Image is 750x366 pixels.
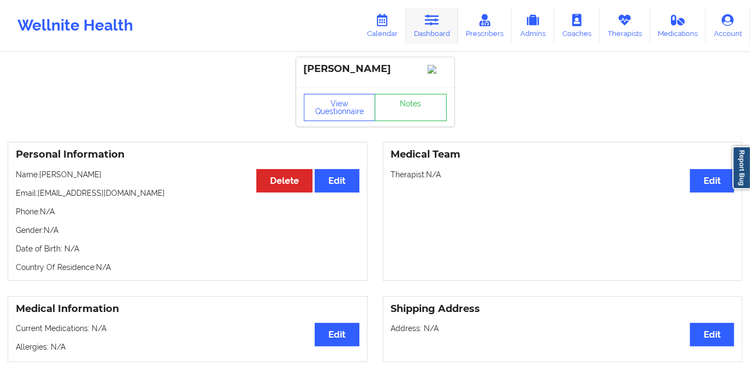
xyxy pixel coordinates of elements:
a: Report Bug [733,146,750,189]
a: Admins [512,8,554,44]
a: Prescribers [458,8,512,44]
p: Email: [EMAIL_ADDRESS][DOMAIN_NAME] [16,188,359,199]
h3: Personal Information [16,148,359,161]
a: Notes [375,94,447,121]
p: Therapist: N/A [391,169,735,180]
button: Edit [315,323,359,346]
h3: Medical Team [391,148,735,161]
h3: Shipping Address [391,303,735,315]
div: [PERSON_NAME] [304,63,447,75]
button: View Questionnaire [304,94,376,121]
p: Address: N/A [391,323,735,334]
button: Delete [256,169,313,193]
h3: Medical Information [16,303,359,315]
p: Country Of Residence: N/A [16,262,359,273]
a: Account [706,8,750,44]
p: Gender: N/A [16,225,359,236]
p: Allergies: N/A [16,341,359,352]
button: Edit [690,323,734,346]
button: Edit [315,169,359,193]
p: Name: [PERSON_NAME] [16,169,359,180]
a: Calendar [359,8,406,44]
a: Therapists [599,8,650,44]
button: Edit [690,169,734,193]
img: Image%2Fplaceholer-image.png [428,65,447,74]
p: Current Medications: N/A [16,323,359,334]
a: Dashboard [406,8,458,44]
a: Medications [650,8,706,44]
a: Coaches [554,8,599,44]
p: Phone: N/A [16,206,359,217]
p: Date of Birth: N/A [16,243,359,254]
